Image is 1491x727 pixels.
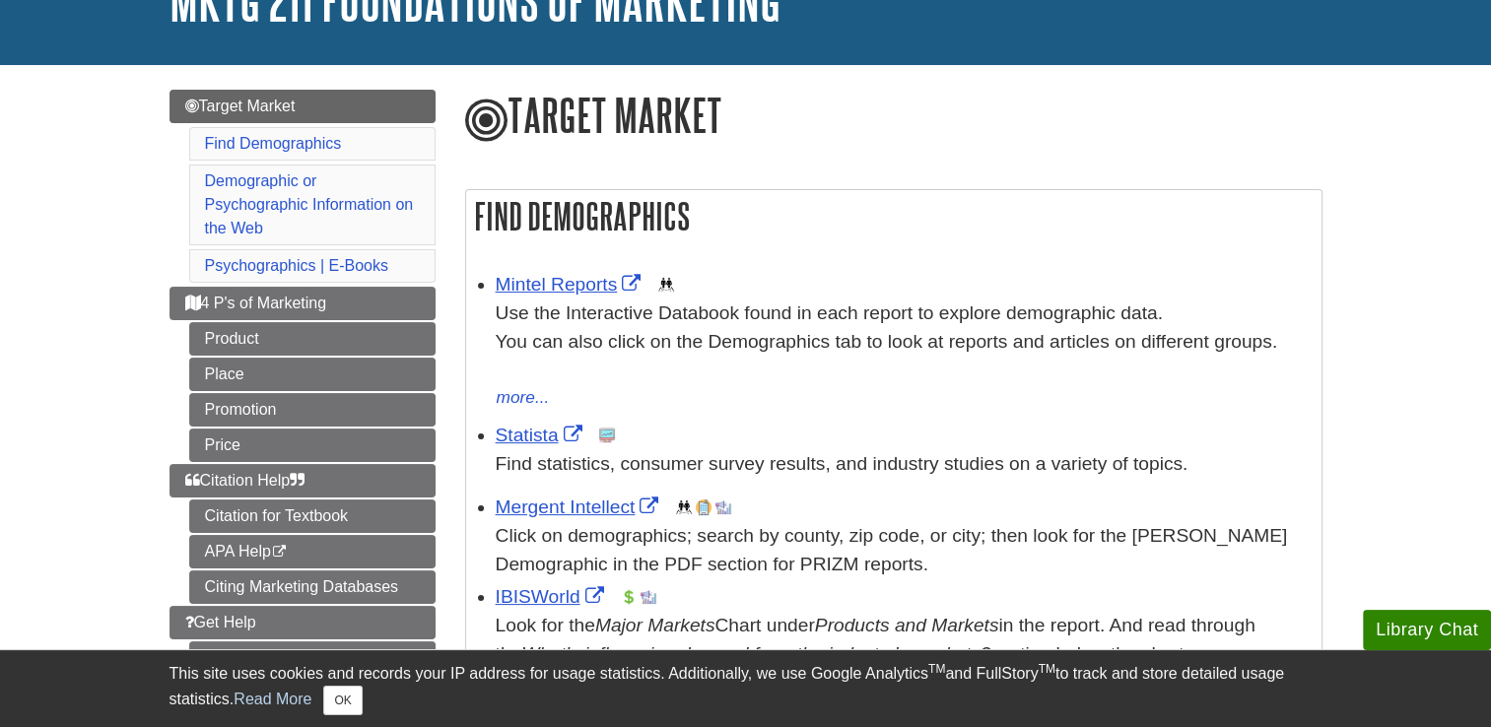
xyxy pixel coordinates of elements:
span: 4 P's of Marketing [185,295,327,311]
a: Link opens in new window [496,425,587,445]
img: Demographics [658,277,674,293]
a: Get Help from [PERSON_NAME] [189,641,436,698]
a: Read More [234,691,311,707]
div: Click on demographics; search by county, zip code, or city; then look for the [PERSON_NAME] Demog... [496,522,1312,579]
a: Product [189,322,436,356]
a: Link opens in new window [496,586,609,607]
img: Company Information [696,499,712,515]
button: Library Chat [1363,610,1491,650]
i: Products and Markets [815,615,999,635]
a: Citation Help [169,464,436,497]
sup: TM [928,662,945,676]
a: Target Market [169,90,436,123]
img: Statistics [599,428,615,443]
a: Place [189,358,436,391]
div: This site uses cookies and records your IP address for usage statistics. Additionally, we use Goo... [169,662,1322,715]
a: Price [189,429,436,462]
i: Major Markets [595,615,715,635]
h1: Target Market [465,90,1322,145]
a: APA Help [189,535,436,568]
i: What’s influencing demand from the industry’s markets? [521,643,990,664]
div: Use the Interactive Databook found in each report to explore demographic data. You can also click... [496,299,1312,384]
a: Link opens in new window [496,496,664,517]
a: Citing Marketing Databases [189,570,436,604]
img: Industry Report [715,499,731,515]
a: Promotion [189,393,436,427]
a: 4 P's of Marketing [169,287,436,320]
span: Target Market [185,98,296,114]
img: Financial Report [621,589,637,605]
img: Industry Report [641,589,656,605]
a: Get Help [169,606,436,639]
div: Look for the Chart under in the report. And read through the section below the chart. [496,612,1312,669]
span: Get Help [185,614,256,630]
button: more... [496,384,551,412]
sup: TM [1039,662,1055,676]
button: Close [323,686,362,715]
a: Find Demographics [205,135,342,152]
p: Find statistics, consumer survey results, and industry studies on a variety of topics. [496,450,1312,479]
a: Link opens in new window [496,274,646,295]
h2: Find Demographics [466,190,1322,242]
i: This link opens in a new window [271,546,288,559]
img: Demographics [676,499,692,515]
a: Citation for Textbook [189,499,436,533]
a: Demographic or Psychographic Information on the Web [205,172,414,236]
span: Citation Help [185,472,305,489]
a: Psychographics | E-Books [205,257,388,274]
